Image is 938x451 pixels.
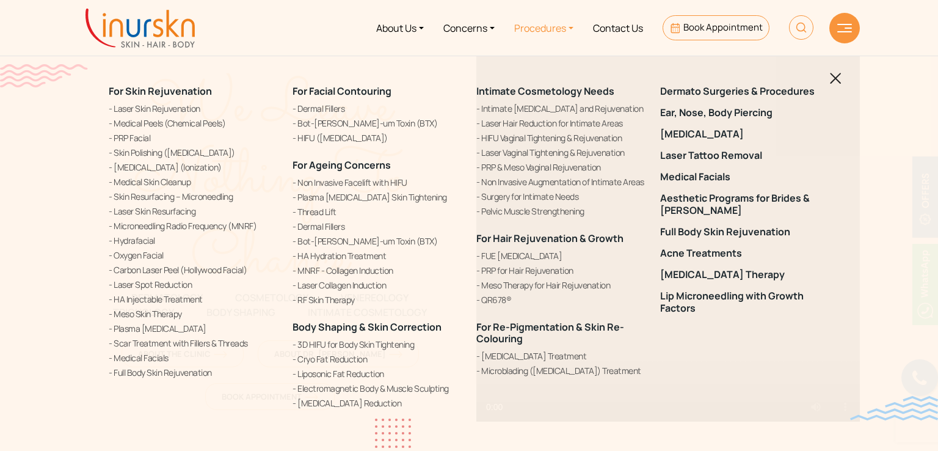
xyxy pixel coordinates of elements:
[293,158,391,172] a: For Ageing Concerns
[109,102,278,115] a: Laser Skin Rejuvenation
[683,21,763,34] span: Book Appointment
[476,293,645,306] a: QR678®
[660,107,829,119] a: Ear, Nose, Body Piercing
[109,146,278,159] a: Skin Polishing ([MEDICAL_DATA])
[109,278,278,291] a: Laser Spot Reduction
[293,339,462,351] a: 3D HIFU for Body Skin Tightening
[109,234,278,247] a: Hydrafacial
[476,350,645,363] a: [MEDICAL_DATA] Treatment
[476,232,624,245] a: For Hair Rejuvenation & Growth
[109,307,278,320] a: Meso Skin Therapy
[850,396,938,420] img: bluewave
[476,117,645,130] a: Laser Hair Reduction for Intimate Areas
[293,117,462,130] a: Bot-[PERSON_NAME]-um Toxin (BTX)
[293,220,462,233] a: Dermal Fillers
[293,176,462,189] a: Non Invasive Facelift with HIFU
[476,365,645,378] a: Microblading ([MEDICAL_DATA]) Treatment
[293,131,462,144] a: HIFU ([MEDICAL_DATA])
[109,117,278,130] a: Medical Peels (Chemical Peels)
[660,226,829,238] a: Full Body Skin Rejuvenation
[85,9,195,48] img: inurskn-logo
[789,15,813,40] img: HeaderSearch
[109,249,278,262] a: Oxygen Facial
[293,235,462,248] a: Bot-[PERSON_NAME]-um Toxin (BTX)
[660,291,829,314] a: Lip Microneedling with Growth Factors
[109,205,278,218] a: Laser Skin Resurfacing
[476,320,624,345] a: For Re-Pigmentation & Skin Re-Colouring
[830,73,842,84] img: blackclosed
[476,249,645,262] a: FUE [MEDICAL_DATA]
[476,146,645,159] a: Laser Vaginal Tightening & Rejuvenation
[109,322,278,335] a: Plasma [MEDICAL_DATA]
[293,279,462,291] a: Laser Collagen Induction
[660,128,829,140] a: [MEDICAL_DATA]
[293,353,462,366] a: Cryo Fat Reduction
[293,84,391,98] a: For Facial Contouring
[293,397,462,410] a: [MEDICAL_DATA] Reduction
[109,263,278,276] a: Carbon Laser Peel (Hollywood Facial)
[476,264,645,277] a: PRP for Hair Rejuvenation
[837,24,852,32] img: hamLine.svg
[660,86,829,97] a: Dermato Surgeries & Procedures
[366,5,434,51] a: About Us
[660,248,829,260] a: Acne Treatments
[663,15,769,40] a: Book Appointment
[434,5,504,51] a: Concerns
[476,161,645,174] a: PRP & Meso Vaginal Rejuvenation
[504,5,583,51] a: Procedures
[109,84,212,98] a: For Skin Rejuvenation
[293,293,462,306] a: RF Skin Therapy
[293,368,462,381] a: Liposonic Fat Reduction
[109,351,278,364] a: Medical Facials
[476,84,614,98] a: Intimate Cosmetology Needs
[476,205,645,218] a: Pelvic Muscle Strengthening
[293,264,462,277] a: MNRF - Collagen Induction
[109,219,278,232] a: Microneedling Radio Frequency (MNRF)
[109,366,278,379] a: Full Body Skin Rejuvenation
[476,279,645,291] a: Meso Therapy for Hair Rejuvenation
[293,191,462,204] a: Plasma [MEDICAL_DATA] Skin Tightening
[293,383,462,395] a: Electromagnetic Body & Muscle Sculpting
[660,150,829,162] a: Laser Tattoo Removal
[476,175,645,188] a: Non Invasive Augmentation of Intimate Areas
[293,249,462,262] a: HA Hydration Treatment
[293,320,442,334] a: Body Shaping & Skin Correction
[109,131,278,144] a: PRP Facial
[476,131,645,144] a: HIFU Vaginal Tightening & Rejuvenation
[583,5,653,51] a: Contact Us
[109,175,278,188] a: Medical Skin Cleanup
[109,161,278,174] a: [MEDICAL_DATA] (Ionization)
[660,193,829,216] a: Aesthetic Programs for Brides & [PERSON_NAME]
[109,293,278,306] a: HA Injectable Treatment
[109,190,278,203] a: Skin Resurfacing – Microneedling
[660,172,829,183] a: Medical Facials
[660,269,829,281] a: [MEDICAL_DATA] Therapy
[476,102,645,115] a: Intimate [MEDICAL_DATA] and Rejuvenation
[109,337,278,350] a: Scar Treatment with Fillers & Threads
[293,102,462,115] a: Dermal Fillers
[476,190,645,203] a: Surgery for Intimate Needs
[293,205,462,218] a: Thread Lift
